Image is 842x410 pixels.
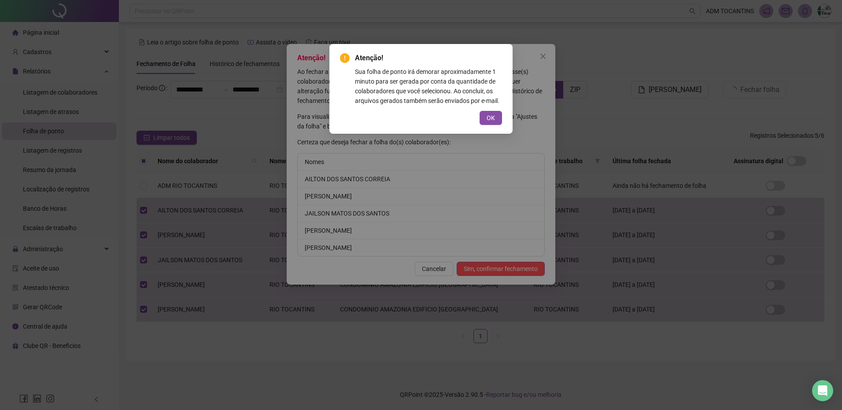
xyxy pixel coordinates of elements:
[355,53,502,63] span: Atenção!
[480,111,502,125] button: OK
[487,113,495,123] span: OK
[812,380,833,401] div: Open Intercom Messenger
[340,53,350,63] span: exclamation-circle
[355,67,502,106] div: Sua folha de ponto irá demorar aproximadamente 1 minuto para ser gerada por conta da quantidade d...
